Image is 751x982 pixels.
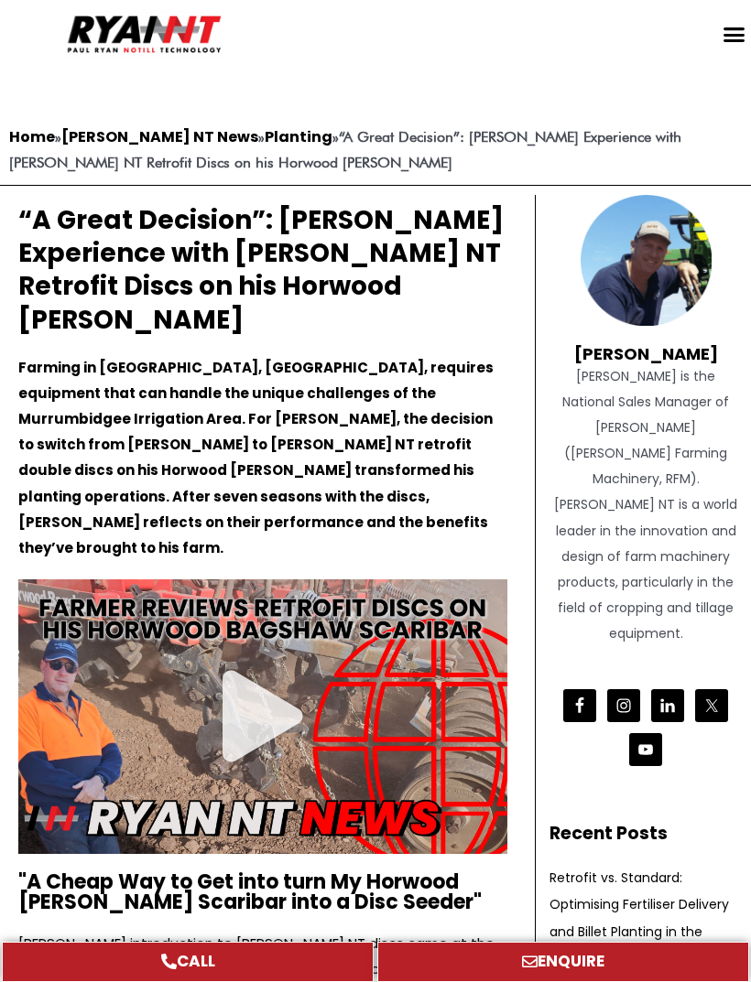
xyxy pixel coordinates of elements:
[550,821,742,847] h2: Recent Posts
[64,9,225,59] img: Ryan NT logo
[538,954,604,970] span: ENQUIRE
[9,128,681,171] span: » » »
[265,126,332,147] a: Planting
[18,204,507,338] h2: “A Great Decision”: [PERSON_NAME] Experience with [PERSON_NAME] NT Retrofit Discs on his Horwood ...
[550,363,742,646] div: [PERSON_NAME] is the National Sales Manager of [PERSON_NAME] ([PERSON_NAME] Farming Machinery, RF...
[550,326,742,364] h4: [PERSON_NAME]
[2,942,374,982] a: CALL
[9,126,55,147] a: Home
[18,872,507,912] h2: "A Cheap Way to Get into turn My Horwood [PERSON_NAME] Scaribar into a Disc Seeder"
[177,954,215,970] span: CALL
[9,128,681,171] strong: “A Great Decision”: [PERSON_NAME] Experience with [PERSON_NAME] NT Retrofit Discs on his Horwood ...
[377,942,749,982] a: ENQUIRE
[61,126,258,147] a: [PERSON_NAME] NT News
[18,358,494,556] strong: Farming in [GEOGRAPHIC_DATA], [GEOGRAPHIC_DATA], requires equipment that can handle the unique ch...
[550,869,729,966] a: Retrofit vs. Standard: Optimising Fertiliser Delivery and Billet Planting in the Sugarcane Industry
[223,671,303,762] div: Play Video about Craig bardney Horwood Bagshaw Scaribar discs landscape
